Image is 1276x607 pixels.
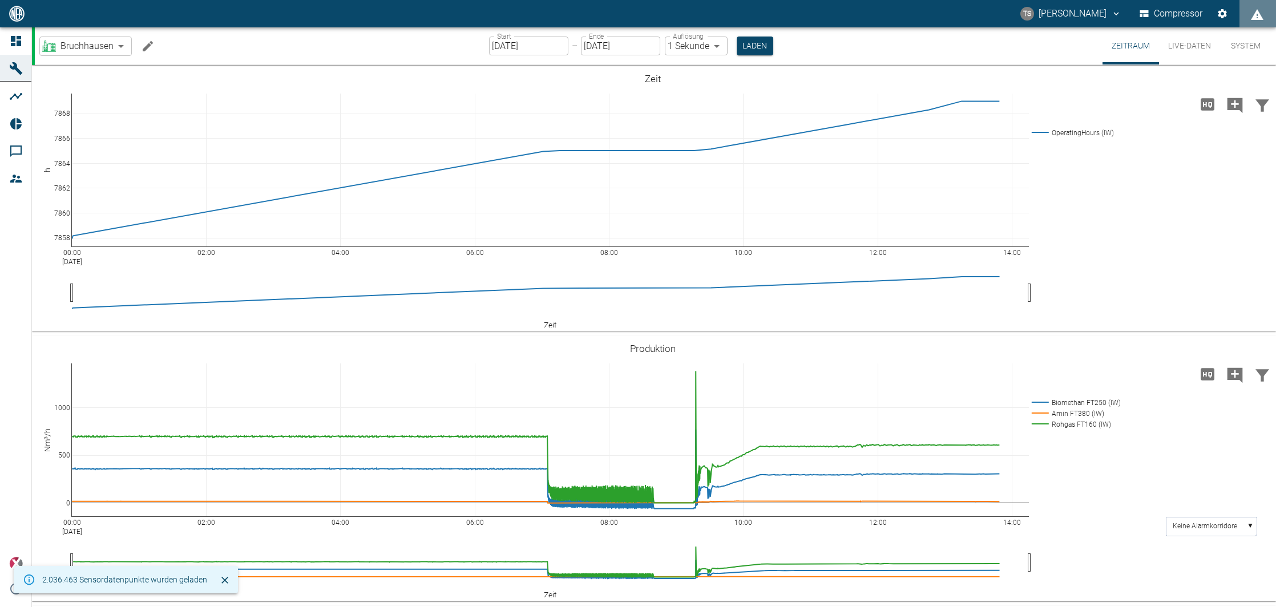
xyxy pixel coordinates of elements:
label: Auflösung [673,31,704,41]
button: Kommentar hinzufügen [1221,90,1249,119]
button: Live-Daten [1159,27,1220,64]
img: Xplore Logo [9,557,23,570]
span: Bruchhausen [60,39,114,52]
p: – [572,39,578,52]
button: Kommentar hinzufügen [1221,359,1249,389]
button: Zeitraum [1103,27,1159,64]
span: Hohe Auflösung [1194,98,1221,109]
button: timo.streitbuerger@arcanum-energy.de [1019,3,1123,24]
div: TS [1020,7,1034,21]
button: Machine bearbeiten [136,35,159,58]
a: Bruchhausen [42,39,114,53]
button: Schließen [216,572,233,589]
label: Ende [589,31,604,41]
button: Laden [737,37,773,55]
div: 2.036.463 Sensordatenpunkte wurden geladen [42,569,207,590]
button: Einstellungen [1212,3,1233,24]
button: Compressor [1137,3,1205,24]
input: DD.MM.YYYY [489,37,568,55]
button: Daten filtern [1249,359,1276,389]
label: Start [497,31,511,41]
button: System [1220,27,1271,64]
button: Daten filtern [1249,90,1276,119]
div: 1 Sekunde [665,37,728,55]
text: Keine Alarmkorridore [1173,522,1237,530]
img: logo [8,6,26,21]
input: DD.MM.YYYY [581,37,660,55]
span: Hohe Auflösung [1194,368,1221,379]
